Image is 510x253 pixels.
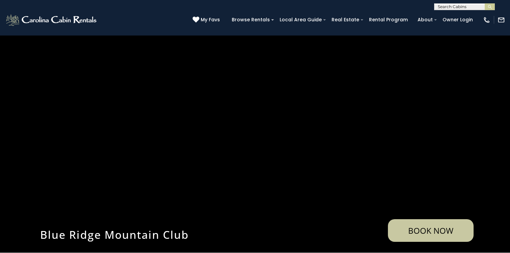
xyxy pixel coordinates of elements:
a: Book Now [388,219,474,242]
a: Real Estate [328,15,363,25]
span: My Favs [201,16,220,23]
a: Browse Rentals [228,15,273,25]
a: Rental Program [366,15,411,25]
img: phone-regular-white.png [483,16,490,24]
img: White-1-2.png [5,13,98,27]
a: My Favs [193,16,222,24]
h1: Blue Ridge Mountain Club [35,227,278,242]
a: Owner Login [439,15,476,25]
img: mail-regular-white.png [498,16,505,24]
a: About [414,15,436,25]
a: Local Area Guide [276,15,325,25]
